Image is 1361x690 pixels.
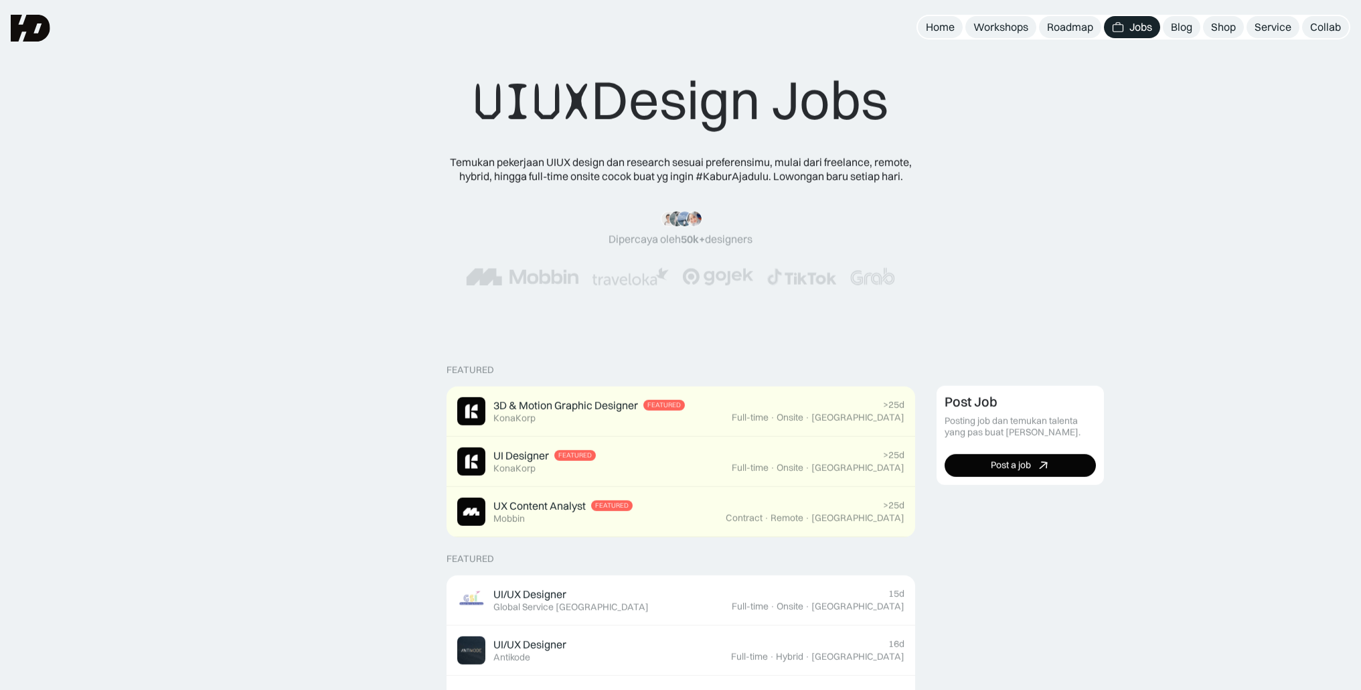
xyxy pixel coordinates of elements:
[457,498,485,526] img: Job Image
[811,651,904,663] div: [GEOGRAPHIC_DATA]
[457,447,485,476] img: Job Image
[447,626,915,676] a: Job ImageUI/UX DesignerAntikode16dFull-time·Hybrid·[GEOGRAPHIC_DATA]
[447,575,915,626] a: Job ImageUI/UX DesignerGlobal Service [GEOGRAPHIC_DATA]15dFull-time·Onsite·[GEOGRAPHIC_DATA]
[457,586,485,614] img: Job Image
[770,462,775,474] div: ·
[447,487,915,537] a: Job ImageUX Content AnalystFeaturedMobbin>25dContract·Remote·[GEOGRAPHIC_DATA]
[805,601,810,612] div: ·
[1255,20,1291,34] div: Service
[447,364,494,376] div: Featured
[647,402,681,410] div: Featured
[1171,20,1192,34] div: Blog
[1310,20,1341,34] div: Collab
[447,437,915,487] a: Job ImageUI DesignerFeaturedKonaKorp>25dFull-time·Onsite·[GEOGRAPHIC_DATA]
[805,512,810,524] div: ·
[777,412,803,423] div: Onsite
[609,232,752,246] div: Dipercaya oleh designers
[493,513,525,525] div: Mobbin
[764,512,769,524] div: ·
[732,601,769,612] div: Full-time
[770,601,775,612] div: ·
[493,652,530,663] div: Antikode
[883,500,904,511] div: >25d
[681,232,705,245] span: 50k+
[965,16,1036,38] a: Workshops
[493,588,566,602] div: UI/UX Designer
[1104,16,1160,38] a: Jobs
[926,20,955,34] div: Home
[473,68,888,134] div: Design Jobs
[777,462,803,474] div: Onsite
[811,601,904,612] div: [GEOGRAPHIC_DATA]
[888,638,904,650] div: 16d
[447,387,915,437] a: Job Image3D & Motion Graphic DesignerFeaturedKonaKorp>25dFull-time·Onsite·[GEOGRAPHIC_DATA]
[493,463,536,474] div: KonaKorp
[457,636,485,665] img: Job Image
[493,449,549,463] div: UI Designer
[945,454,1096,477] a: Post a job
[1211,20,1236,34] div: Shop
[1163,16,1200,38] a: Blog
[918,16,963,38] a: Home
[771,512,803,524] div: Remote
[493,638,566,652] div: UI/UX Designer
[731,651,768,663] div: Full-time
[805,462,810,474] div: ·
[888,588,904,600] div: 15d
[493,399,638,413] div: 3D & Motion Graphic Designer
[776,651,803,663] div: Hybrid
[1047,20,1093,34] div: Roadmap
[1039,16,1101,38] a: Roadmap
[769,651,775,663] div: ·
[726,512,763,524] div: Contract
[558,452,592,460] div: Featured
[805,412,810,423] div: ·
[883,450,904,461] div: >25d
[811,412,904,423] div: [GEOGRAPHIC_DATA]
[493,602,649,613] div: Global Service [GEOGRAPHIC_DATA]
[777,601,803,612] div: Onsite
[973,20,1028,34] div: Workshops
[473,70,591,134] span: UIUX
[945,394,997,410] div: Post Job
[440,155,922,184] div: Temukan pekerjaan UIUX design dan research sesuai preferensimu, mulai dari freelance, remote, hyb...
[1302,16,1349,38] a: Collab
[990,460,1030,471] div: Post a job
[883,399,904,411] div: >25d
[493,499,586,513] div: UX Content Analyst
[805,651,810,663] div: ·
[770,412,775,423] div: ·
[595,502,629,510] div: Featured
[811,512,904,524] div: [GEOGRAPHIC_DATA]
[1247,16,1299,38] a: Service
[1129,20,1152,34] div: Jobs
[1203,16,1244,38] a: Shop
[811,462,904,474] div: [GEOGRAPHIC_DATA]
[457,397,485,425] img: Job Image
[732,412,769,423] div: Full-time
[493,413,536,424] div: KonaKorp
[447,553,494,565] div: Featured
[945,415,1096,438] div: Posting job dan temukan talenta yang pas buat [PERSON_NAME].
[732,462,769,474] div: Full-time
